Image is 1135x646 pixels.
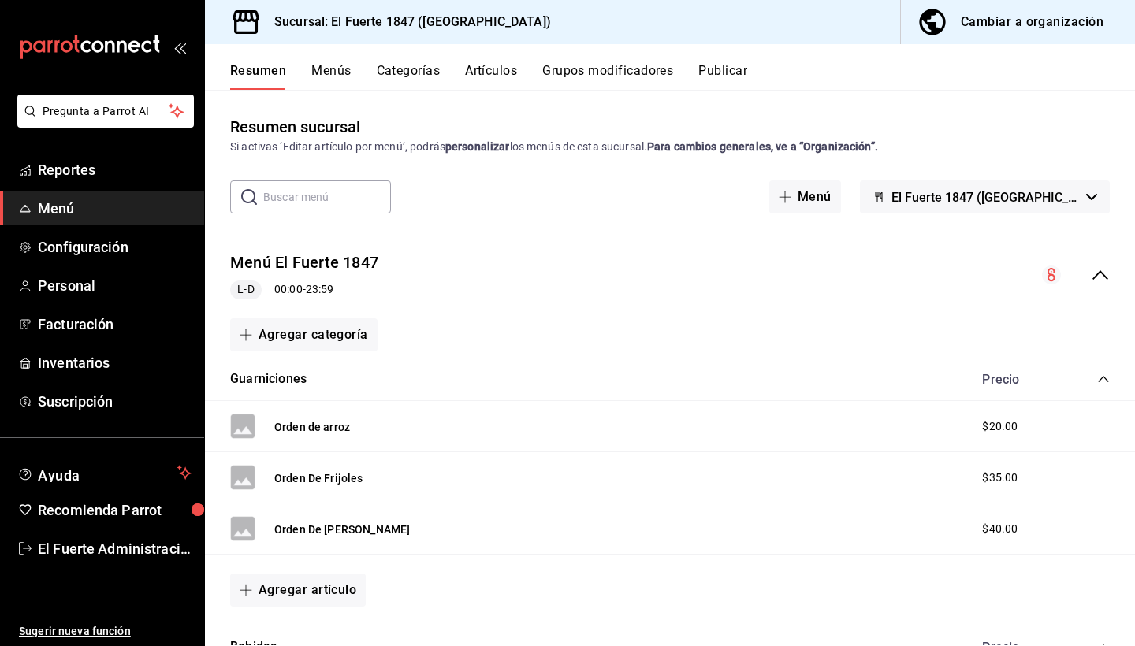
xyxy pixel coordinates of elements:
button: Menú [769,180,841,213]
div: collapse-menu-row [205,239,1135,312]
button: Agregar categoría [230,318,378,351]
button: Orden De Frijoles [274,470,363,486]
a: Pregunta a Parrot AI [11,114,194,131]
button: Publicar [698,63,747,90]
button: Categorías [377,63,441,90]
div: Si activas ‘Editar artículo por menú’, podrás los menús de esta sucursal. [230,139,1110,155]
span: Configuración [38,236,192,258]
span: Ayuda [38,463,171,482]
button: Agregar artículo [230,574,366,607]
div: Resumen sucursal [230,115,360,139]
span: Menú [38,198,192,219]
button: Orden De [PERSON_NAME] [274,522,410,537]
span: $40.00 [982,521,1018,537]
span: Suscripción [38,391,192,412]
button: open_drawer_menu [173,41,186,54]
span: Personal [38,275,192,296]
span: Facturación [38,314,192,335]
button: Pregunta a Parrot AI [17,95,194,128]
div: Precio [966,372,1067,387]
span: Inventarios [38,352,192,373]
div: 00:00 - 23:59 [230,280,378,299]
button: collapse-category-row [1097,373,1110,385]
strong: Para cambios generales, ve a “Organización”. [647,140,878,153]
span: Sugerir nueva función [19,623,192,640]
span: Reportes [38,159,192,180]
button: Menús [311,63,351,90]
button: Grupos modificadores [542,63,673,90]
input: Buscar menú [263,181,391,213]
h3: Sucursal: El Fuerte 1847 ([GEOGRAPHIC_DATA]) [262,13,551,32]
strong: personalizar [445,140,510,153]
button: Menú El Fuerte 1847 [230,251,378,274]
span: El Fuerte 1847 ([GEOGRAPHIC_DATA]) [891,190,1080,205]
button: Resumen [230,63,286,90]
button: Guarniciones [230,370,307,388]
span: L-D [231,281,260,298]
span: Recomienda Parrot [38,499,192,521]
button: Artículos [465,63,517,90]
div: Cambiar a organización [961,11,1103,33]
span: Pregunta a Parrot AI [43,103,169,120]
span: El Fuerte Administración [38,538,192,559]
span: $35.00 [982,470,1018,486]
div: navigation tabs [230,63,1135,90]
button: El Fuerte 1847 ([GEOGRAPHIC_DATA]) [860,180,1110,213]
span: $20.00 [982,418,1018,435]
button: Orden de arroz [274,419,350,435]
